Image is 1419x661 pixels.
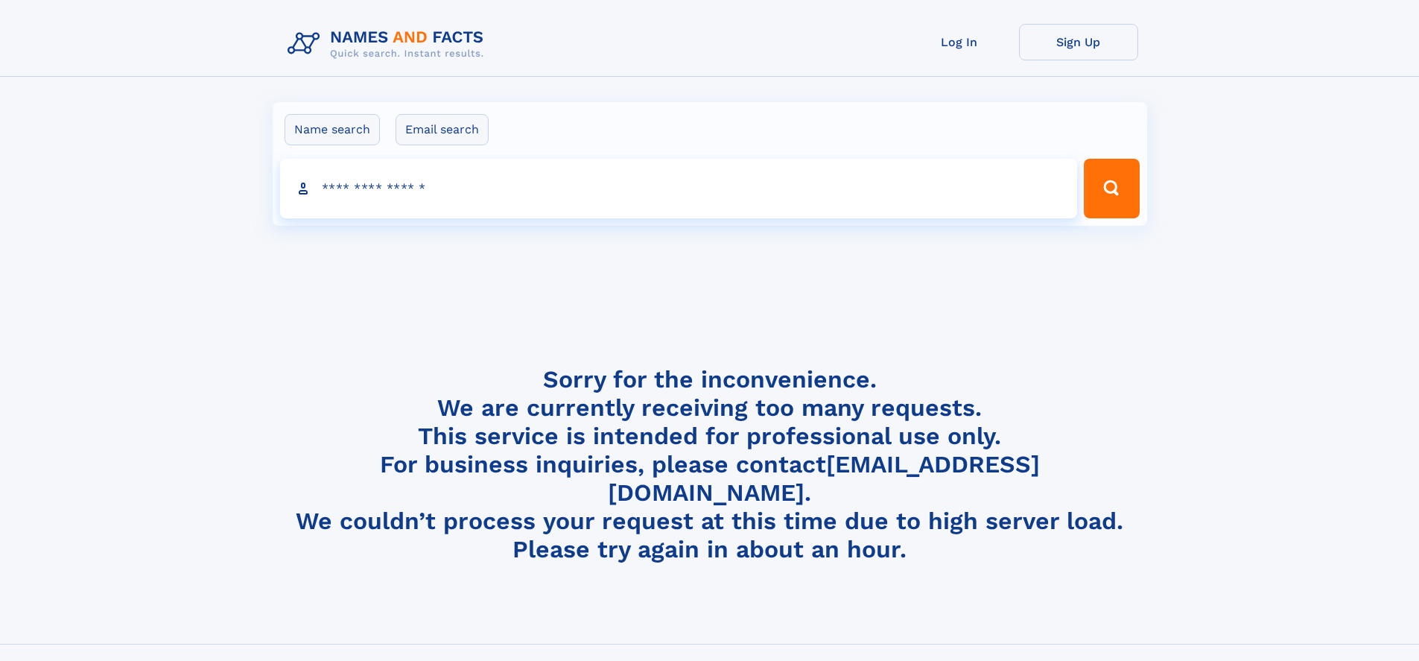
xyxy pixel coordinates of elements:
[282,365,1138,564] h4: Sorry for the inconvenience. We are currently receiving too many requests. This service is intend...
[280,159,1078,218] input: search input
[900,24,1019,60] a: Log In
[1019,24,1138,60] a: Sign Up
[282,24,496,64] img: Logo Names and Facts
[608,450,1040,507] a: [EMAIL_ADDRESS][DOMAIN_NAME]
[396,114,489,145] label: Email search
[285,114,380,145] label: Name search
[1084,159,1139,218] button: Search Button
